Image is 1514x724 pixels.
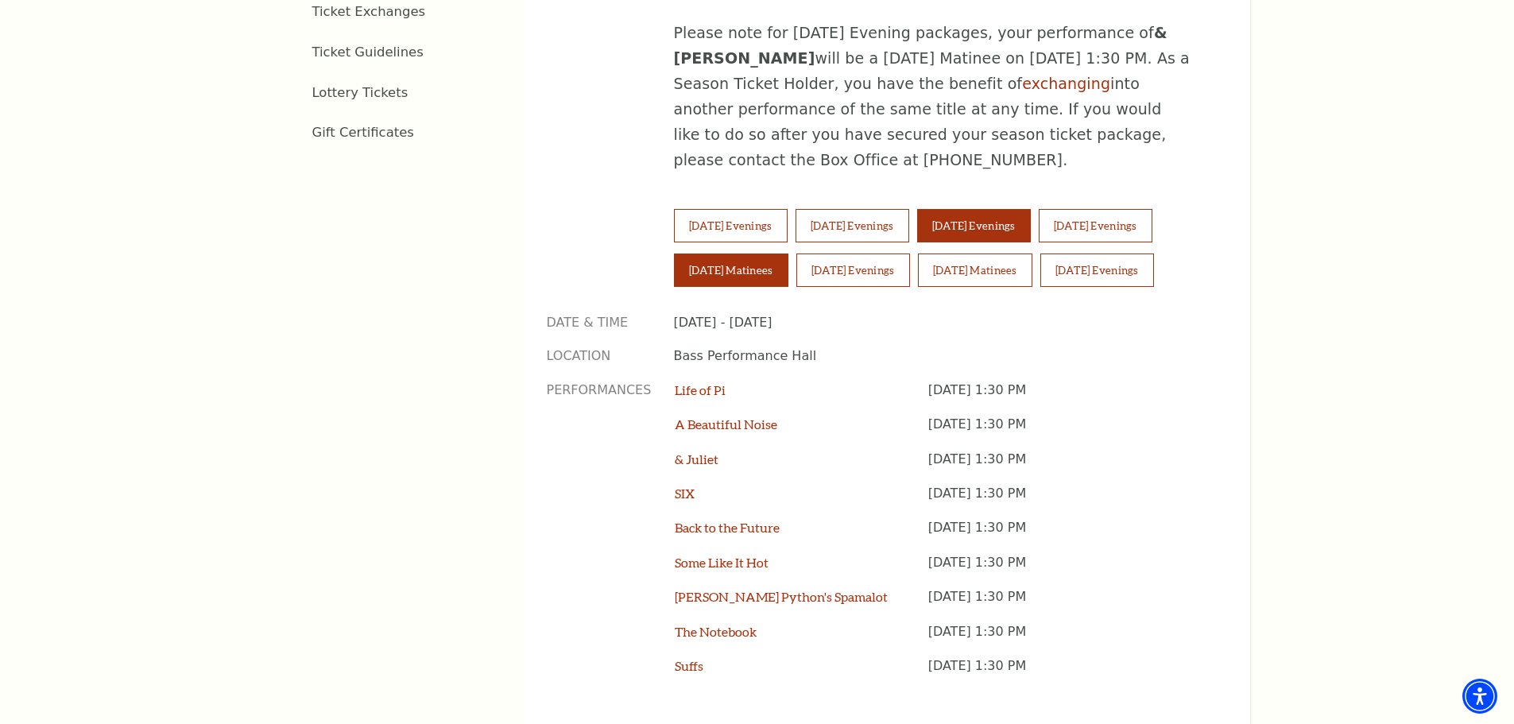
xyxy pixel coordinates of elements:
p: Please note for [DATE] Evening packages, your performance of will be a [DATE] Matinee on [DATE] 1... [674,21,1191,173]
a: Lottery Tickets [312,85,409,100]
a: Back to the Future [675,520,780,535]
button: [DATE] Evenings [796,209,909,242]
div: Accessibility Menu [1462,679,1497,714]
button: [DATE] Matinees [674,254,788,287]
a: SIX [675,486,695,501]
button: [DATE] Evenings [796,254,910,287]
a: & Juliet [675,451,718,467]
p: Performances [547,381,652,692]
p: [DATE] 1:30 PM [928,623,1202,657]
p: [DATE] 1:30 PM [928,519,1202,553]
p: [DATE] 1:30 PM [928,588,1202,622]
button: [DATE] Evenings [1040,254,1154,287]
p: [DATE] 1:30 PM [928,485,1202,519]
a: The Notebook [675,624,757,639]
strong: & [PERSON_NAME] [674,24,1167,67]
p: [DATE] - [DATE] [674,314,1202,331]
button: [DATE] Matinees [918,254,1032,287]
p: [DATE] 1:30 PM [928,657,1202,691]
p: [DATE] 1:30 PM [928,451,1202,485]
p: [DATE] 1:30 PM [928,416,1202,450]
p: [DATE] 1:30 PM [928,554,1202,588]
p: Bass Performance Hall [674,347,1202,365]
p: Location [547,347,650,365]
button: [DATE] Evenings [674,209,788,242]
p: Date & Time [547,314,650,331]
a: exchanging [1022,75,1110,92]
a: A Beautiful Noise [675,416,777,432]
a: [PERSON_NAME] Python's Spamalot [675,589,888,604]
a: Ticket Guidelines [312,45,424,60]
a: Suffs [675,658,703,673]
a: Some Like It Hot [675,555,769,570]
a: Gift Certificates [312,125,414,140]
button: [DATE] Evenings [1039,209,1152,242]
button: [DATE] Evenings [917,209,1031,242]
p: [DATE] 1:30 PM [928,381,1202,416]
a: Ticket Exchanges [312,4,426,19]
a: Life of Pi [675,382,726,397]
